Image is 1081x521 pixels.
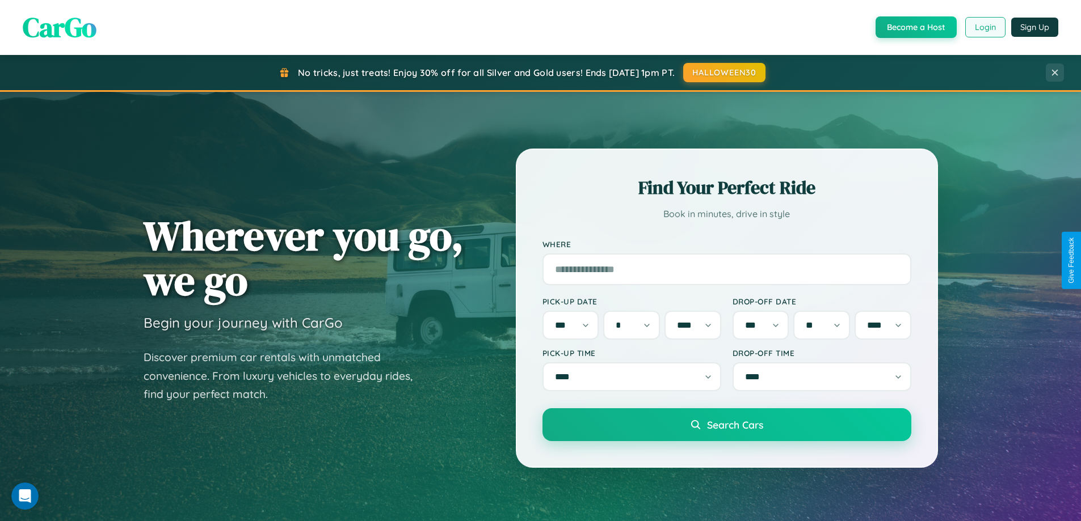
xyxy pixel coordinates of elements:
[542,206,911,222] p: Book in minutes, drive in style
[542,296,721,306] label: Pick-up Date
[733,348,911,358] label: Drop-off Time
[1067,238,1075,283] div: Give Feedback
[965,17,1006,37] button: Login
[144,314,343,331] h3: Begin your journey with CarGo
[144,348,427,404] p: Discover premium car rentals with unmatched convenience. From luxury vehicles to everyday rides, ...
[876,16,957,38] button: Become a Host
[1011,18,1058,37] button: Sign Up
[707,418,763,431] span: Search Cars
[144,213,464,303] h1: Wherever you go, we go
[683,63,765,82] button: HALLOWEEN30
[542,239,911,249] label: Where
[542,408,911,441] button: Search Cars
[23,9,96,46] span: CarGo
[298,67,675,78] span: No tricks, just treats! Enjoy 30% off for all Silver and Gold users! Ends [DATE] 1pm PT.
[11,482,39,510] iframe: Intercom live chat
[542,175,911,200] h2: Find Your Perfect Ride
[733,296,911,306] label: Drop-off Date
[542,348,721,358] label: Pick-up Time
